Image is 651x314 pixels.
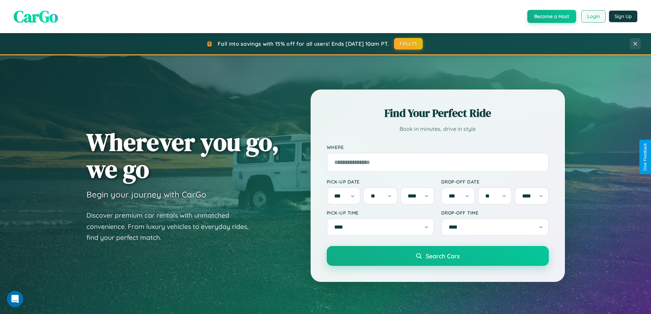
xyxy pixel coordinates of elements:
h2: Find Your Perfect Ride [327,106,549,121]
span: Search Cars [426,252,460,260]
span: CarGo [14,5,58,28]
button: Become a Host [527,10,576,23]
label: Drop-off Time [441,210,549,216]
div: Give Feedback [643,143,648,171]
span: Fall into savings with 15% off for all users! Ends [DATE] 10am PT. [218,40,389,47]
button: Login [581,10,606,23]
label: Where [327,144,549,150]
p: Book in minutes, drive in style [327,124,549,134]
iframe: Intercom live chat [7,291,23,307]
h1: Wherever you go, we go [86,128,279,182]
label: Pick-up Time [327,210,434,216]
label: Drop-off Date [441,179,549,185]
button: Search Cars [327,246,549,266]
p: Discover premium car rentals with unmatched convenience. From luxury vehicles to everyday rides, ... [86,210,257,243]
h3: Begin your journey with CarGo [86,189,206,200]
button: Sign Up [609,11,637,22]
label: Pick-up Date [327,179,434,185]
button: FALL15 [394,38,423,50]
